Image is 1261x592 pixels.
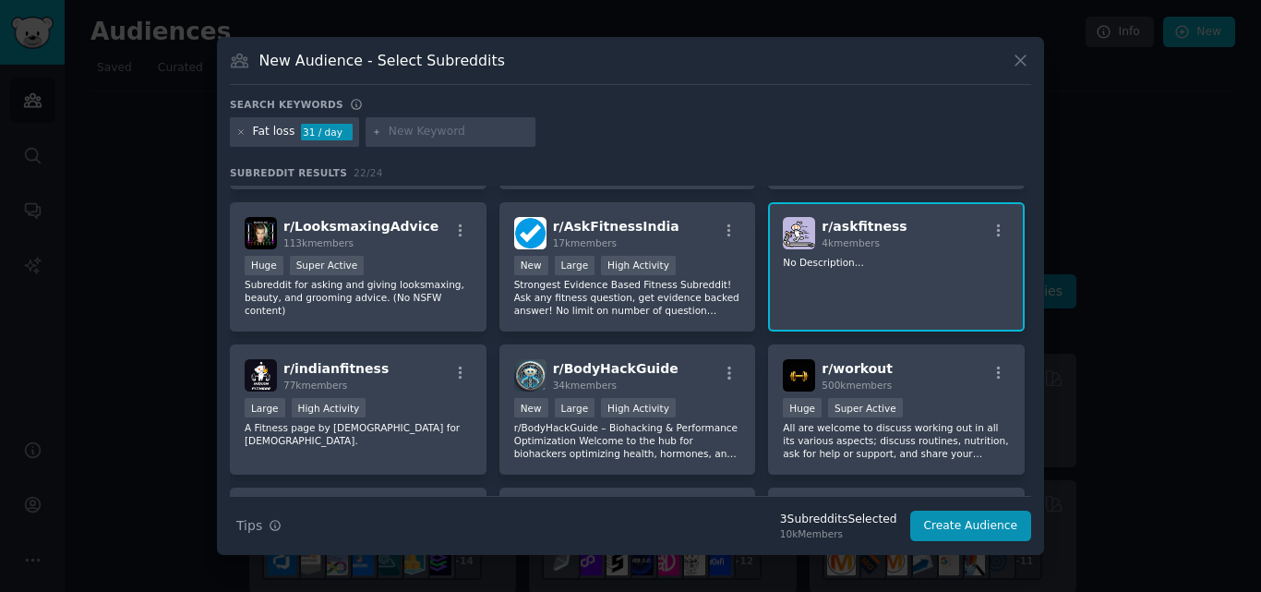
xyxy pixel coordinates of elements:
span: 77k members [283,380,347,391]
span: r/ indianfitness [283,361,389,376]
div: Fat loss [253,124,295,140]
div: New [514,256,548,275]
div: Large [555,256,595,275]
div: Large [555,398,595,417]
span: r/ askfitness [822,219,907,234]
div: Huge [245,256,283,275]
img: BodyHackGuide [514,359,546,392]
span: 17k members [553,237,617,248]
div: High Activity [601,256,676,275]
span: r/ workout [822,361,893,376]
div: 31 / day [301,124,353,140]
div: High Activity [292,398,366,417]
div: 3 Subreddit s Selected [780,512,897,528]
span: Tips [236,516,262,536]
input: New Keyword [389,124,529,140]
button: Tips [230,510,288,542]
p: No Description... [783,256,1010,269]
div: High Activity [601,398,676,417]
span: 113k members [283,237,354,248]
img: workout [783,359,815,392]
div: Super Active [828,398,903,417]
span: r/ AskFitnessIndia [553,219,679,234]
span: Subreddit Results [230,166,347,179]
span: 500k members [822,380,892,391]
img: askfitness [783,217,815,249]
div: Large [245,398,285,417]
span: 22 / 24 [354,167,383,178]
p: A Fitness page by [DEMOGRAPHIC_DATA] for [DEMOGRAPHIC_DATA]. [245,421,472,447]
span: r/ BodyHackGuide [553,361,679,376]
p: All are welcome to discuss working out in all its various aspects; discuss routines, nutrition, a... [783,421,1010,460]
span: 4k members [822,237,880,248]
h3: New Audience - Select Subreddits [259,51,505,70]
img: AskFitnessIndia [514,217,546,249]
div: 10k Members [780,527,897,540]
p: r/BodyHackGuide – Biohacking & Performance Optimization Welcome to the hub for biohackers optimiz... [514,421,741,460]
span: 34k members [553,380,617,391]
h3: Search keywords [230,98,343,111]
p: Subreddit for asking and giving looksmaxing, beauty, and grooming advice. (No NSFW content) [245,278,472,317]
div: New [514,398,548,417]
div: Huge [783,398,822,417]
button: Create Audience [910,511,1032,542]
img: LooksmaxingAdvice [245,217,277,249]
img: indianfitness [245,359,277,392]
p: Strongest Evidence Based Fitness Subreddit! Ask any fitness question, get evidence backed answer!... [514,278,741,317]
span: r/ LooksmaxingAdvice [283,219,438,234]
div: Super Active [290,256,365,275]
